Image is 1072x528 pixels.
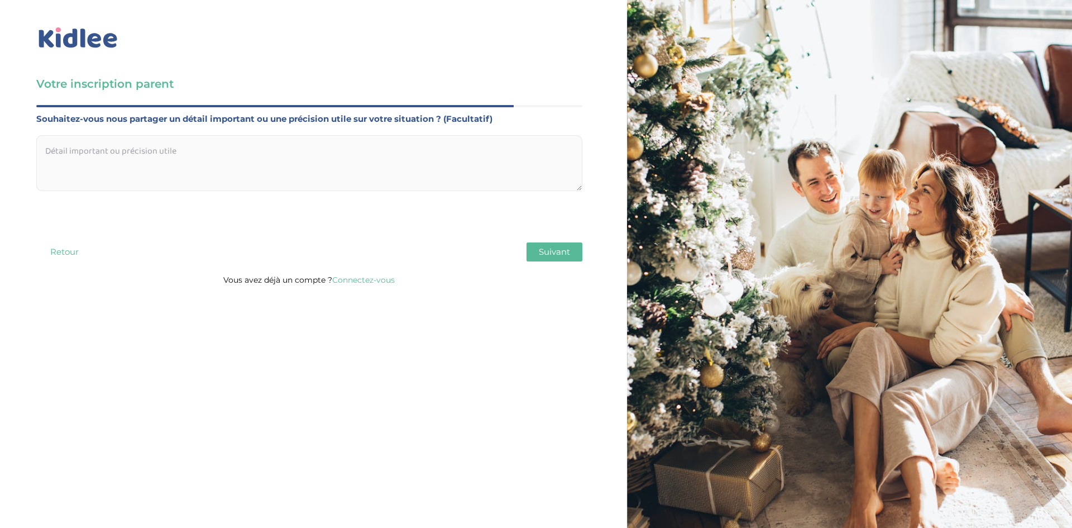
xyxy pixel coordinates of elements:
button: Retour [36,242,92,261]
button: Suivant [527,242,582,261]
h3: Votre inscription parent [36,76,582,92]
a: Connectez-vous [332,275,395,285]
p: Vous avez déjà un compte ? [36,273,582,287]
span: Suivant [539,246,570,257]
img: logo_kidlee_bleu [36,25,120,51]
label: Souhaitez-vous nous partager un détail important ou une précision utile sur votre situation ? (Fa... [36,112,582,126]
